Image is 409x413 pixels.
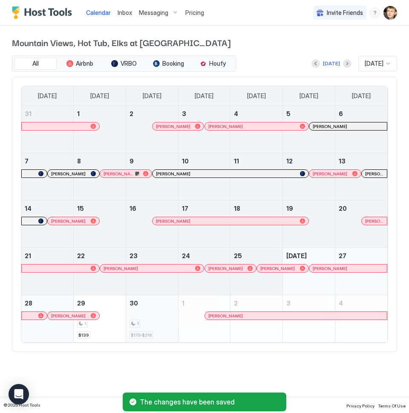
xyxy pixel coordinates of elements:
[25,300,32,307] span: 28
[230,153,283,201] td: September 11, 2025
[339,110,343,117] span: 6
[365,218,383,224] span: [PERSON_NAME]
[78,332,89,338] span: $139
[230,106,283,153] td: September 4, 2025
[51,313,86,319] span: [PERSON_NAME]
[84,321,86,326] span: 1
[185,9,204,17] span: Pricing
[230,201,282,216] a: September 18, 2025
[162,60,184,67] span: Booking
[12,36,397,49] span: Mountain Views, Hot Tub, Elks at [GEOGRAPHIC_DATA]
[283,153,335,169] a: September 12, 2025
[21,295,73,311] a: September 28, 2025
[77,110,80,117] span: 1
[283,201,335,216] a: September 19, 2025
[209,60,226,67] span: Houfy
[230,295,283,343] td: October 2, 2025
[126,201,178,248] td: September 16, 2025
[74,106,126,122] a: September 1, 2025
[234,205,240,212] span: 18
[313,124,347,129] span: [PERSON_NAME]
[208,266,243,271] span: [PERSON_NAME]
[286,205,293,212] span: 19
[126,106,178,122] a: September 2, 2025
[14,58,57,70] button: All
[58,58,101,70] button: Airbnb
[25,157,29,165] span: 7
[104,171,133,177] span: [PERSON_NAME]
[25,205,32,212] span: 14
[156,124,190,129] span: [PERSON_NAME]
[339,252,346,259] span: 27
[12,55,236,72] div: tab-group
[208,313,383,319] div: [PERSON_NAME]
[21,153,73,169] a: September 7, 2025
[74,248,126,295] td: September 22, 2025
[313,171,357,177] div: [PERSON_NAME]
[118,9,132,16] span: Inbox
[126,248,178,295] td: September 23, 2025
[345,86,377,106] a: Saturday
[208,266,253,271] div: [PERSON_NAME]
[130,110,133,117] span: 2
[208,124,243,129] span: [PERSON_NAME]
[230,106,282,122] a: September 4, 2025
[286,157,293,165] span: 12
[313,124,383,129] div: [PERSON_NAME]
[104,266,138,271] span: [PERSON_NAME]
[126,201,178,216] a: September 16, 2025
[51,313,95,319] div: [PERSON_NAME]
[21,106,74,153] td: August 31, 2025
[32,60,39,67] span: All
[322,58,341,69] button: [DATE]
[365,171,383,177] span: [PERSON_NAME]
[179,248,230,264] a: September 24, 2025
[182,110,186,117] span: 3
[234,157,239,165] span: 11
[21,106,73,122] a: August 31, 2025
[77,300,85,307] span: 29
[74,295,126,343] td: September 29, 2025
[352,92,371,100] span: [DATE]
[21,201,74,248] td: September 14, 2025
[9,384,29,404] div: Open Intercom Messenger
[140,398,279,406] span: The changes have been saved
[178,248,230,295] td: September 24, 2025
[74,295,126,311] a: September 29, 2025
[86,9,111,16] span: Calendar
[335,201,387,248] td: September 20, 2025
[156,171,305,177] div: [PERSON_NAME]
[208,313,243,319] span: [PERSON_NAME]
[74,248,126,264] a: September 22, 2025
[230,248,283,295] td: September 25, 2025
[77,205,84,212] span: 15
[260,266,295,271] span: [PERSON_NAME]
[74,201,126,216] a: September 15, 2025
[156,171,190,177] span: [PERSON_NAME]
[25,252,31,259] span: 21
[182,252,190,259] span: 24
[126,295,178,343] td: September 30, 2025
[208,124,305,129] div: [PERSON_NAME]
[283,248,335,264] a: September 26, 2025
[84,86,116,106] a: Monday
[178,201,230,248] td: September 17, 2025
[38,92,57,100] span: [DATE]
[283,295,335,343] td: October 3, 2025
[51,218,86,224] span: [PERSON_NAME]
[323,60,340,67] div: [DATE]
[131,332,152,338] span: $173-$216
[77,252,85,259] span: 22
[234,252,242,259] span: 25
[283,201,335,248] td: September 19, 2025
[234,110,238,117] span: 4
[179,153,230,169] a: September 10, 2025
[74,153,126,169] a: September 8, 2025
[74,153,126,201] td: September 8, 2025
[247,92,266,100] span: [DATE]
[300,92,318,100] span: [DATE]
[335,295,387,343] td: October 4, 2025
[118,8,132,17] a: Inbox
